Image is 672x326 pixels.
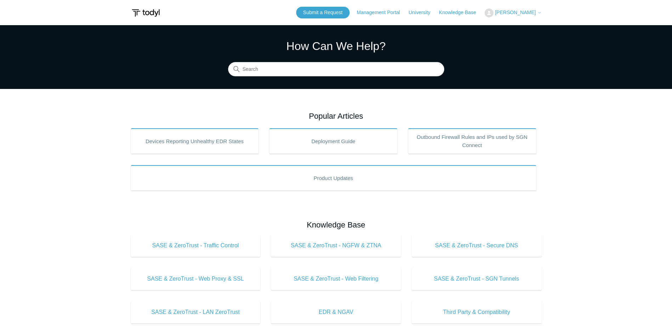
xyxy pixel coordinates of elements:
span: SASE & ZeroTrust - LAN ZeroTrust [141,308,250,316]
a: Devices Reporting Unhealthy EDR States [131,128,259,154]
a: University [408,9,437,16]
a: Knowledge Base [439,9,483,16]
a: Outbound Firewall Rules and IPs used by SGN Connect [408,128,536,154]
span: SASE & ZeroTrust - NGFW & ZTNA [282,241,390,250]
a: SASE & ZeroTrust - SGN Tunnels [412,268,542,290]
span: SASE & ZeroTrust - SGN Tunnels [422,275,531,283]
span: SASE & ZeroTrust - Secure DNS [422,241,531,250]
img: Todyl Support Center Help Center home page [131,6,161,19]
span: EDR & NGAV [282,308,390,316]
span: SASE & ZeroTrust - Web Filtering [282,275,390,283]
button: [PERSON_NAME] [485,9,541,17]
a: EDR & NGAV [271,301,401,324]
a: Product Updates [131,165,536,191]
span: [PERSON_NAME] [495,10,536,15]
a: SASE & ZeroTrust - Web Proxy & SSL [131,268,261,290]
a: Submit a Request [296,7,350,18]
a: Management Portal [357,9,407,16]
h2: Knowledge Base [131,219,542,231]
a: SASE & ZeroTrust - Web Filtering [271,268,401,290]
span: Third Party & Compatibility [422,308,531,316]
a: SASE & ZeroTrust - LAN ZeroTrust [131,301,261,324]
a: SASE & ZeroTrust - Secure DNS [412,234,542,257]
a: SASE & ZeroTrust - NGFW & ZTNA [271,234,401,257]
span: SASE & ZeroTrust - Web Proxy & SSL [141,275,250,283]
a: Deployment Guide [269,128,397,154]
h1: How Can We Help? [228,38,444,55]
a: Third Party & Compatibility [412,301,542,324]
input: Search [228,62,444,77]
a: SASE & ZeroTrust - Traffic Control [131,234,261,257]
h2: Popular Articles [131,110,542,122]
span: SASE & ZeroTrust - Traffic Control [141,241,250,250]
